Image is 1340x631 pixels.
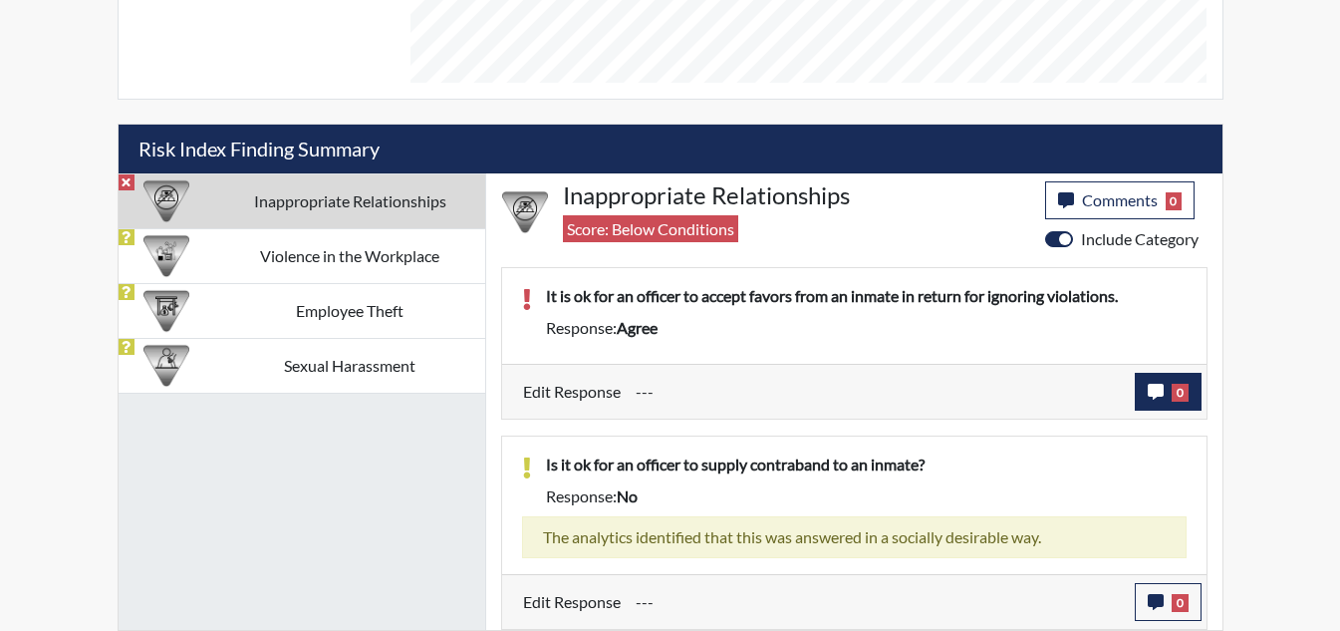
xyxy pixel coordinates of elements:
img: CATEGORY%20ICON-23.dd685920.png [143,343,189,389]
td: Inappropriate Relationships [215,173,485,228]
span: agree [617,318,658,337]
img: CATEGORY%20ICON-26.eccbb84f.png [143,233,189,279]
button: 0 [1135,373,1202,411]
span: Comments [1082,190,1158,209]
td: Sexual Harassment [215,338,485,393]
td: Employee Theft [215,283,485,338]
span: 0 [1172,594,1189,612]
div: Update the test taker's response, the change might impact the score [621,373,1135,411]
span: 0 [1172,384,1189,402]
label: Include Category [1081,227,1199,251]
td: Violence in the Workplace [215,228,485,283]
button: 0 [1135,583,1202,621]
span: Score: Below Conditions [563,215,738,242]
div: The analytics identified that this was answered in a socially desirable way. [522,516,1187,558]
img: CATEGORY%20ICON-07.58b65e52.png [143,288,189,334]
img: CATEGORY%20ICON-14.139f8ef7.png [502,189,548,235]
span: no [617,486,638,505]
button: Comments0 [1045,181,1196,219]
div: Response: [531,316,1202,340]
div: Update the test taker's response, the change might impact the score [621,583,1135,621]
div: Response: [531,484,1202,508]
h4: Inappropriate Relationships [563,181,1030,210]
p: Is it ok for an officer to supply contraband to an inmate? [546,453,1187,476]
img: CATEGORY%20ICON-14.139f8ef7.png [143,178,189,224]
p: It is ok for an officer to accept favors from an inmate in return for ignoring violations. [546,284,1187,308]
label: Edit Response [523,583,621,621]
label: Edit Response [523,373,621,411]
span: 0 [1166,192,1183,210]
h5: Risk Index Finding Summary [119,125,1222,173]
